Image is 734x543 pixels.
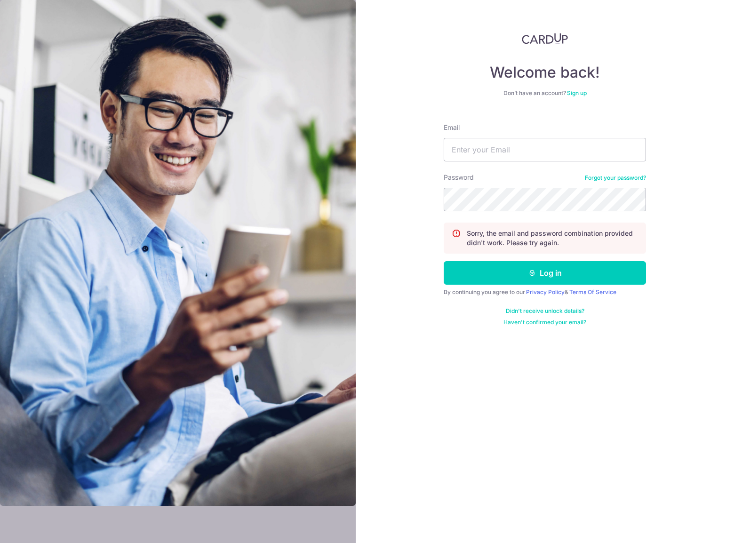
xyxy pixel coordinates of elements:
label: Email [444,123,460,132]
input: Enter your Email [444,138,646,161]
p: Sorry, the email and password combination provided didn't work. Please try again. [467,229,638,248]
label: Password [444,173,474,182]
img: CardUp Logo [522,33,568,44]
h4: Welcome back! [444,63,646,82]
a: Haven't confirmed your email? [503,319,586,326]
div: Don’t have an account? [444,89,646,97]
a: Forgot your password? [585,174,646,182]
a: Sign up [567,89,587,96]
a: Terms Of Service [569,288,616,295]
a: Didn't receive unlock details? [506,307,584,315]
button: Log in [444,261,646,285]
div: By continuing you agree to our & [444,288,646,296]
a: Privacy Policy [526,288,565,295]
